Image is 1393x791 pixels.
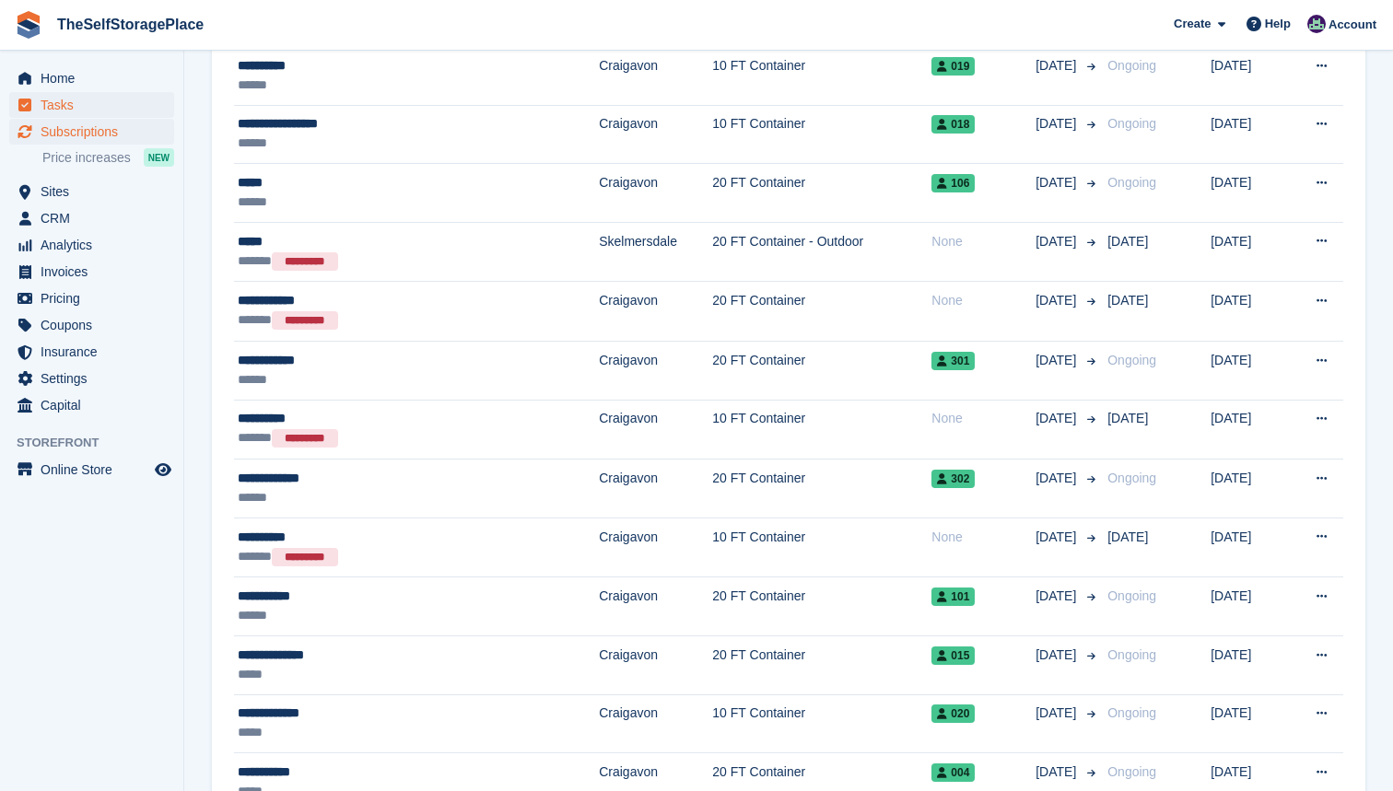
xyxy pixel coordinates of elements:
[41,312,151,338] span: Coupons
[931,57,975,76] span: 019
[9,339,174,365] a: menu
[41,339,151,365] span: Insurance
[599,282,712,342] td: Craigavon
[1211,105,1287,164] td: [DATE]
[41,285,151,311] span: Pricing
[599,342,712,401] td: Craigavon
[1036,232,1080,251] span: [DATE]
[9,259,174,285] a: menu
[1265,15,1291,33] span: Help
[144,148,174,167] div: NEW
[1211,635,1287,694] td: [DATE]
[599,222,712,282] td: Skelmersdale
[1211,282,1287,342] td: [DATE]
[9,119,174,145] a: menu
[9,65,174,91] a: menu
[41,232,151,258] span: Analytics
[712,342,931,401] td: 20 FT Container
[1174,15,1211,33] span: Create
[599,459,712,518] td: Craigavon
[599,400,712,459] td: Craigavon
[712,282,931,342] td: 20 FT Container
[1036,469,1080,488] span: [DATE]
[1036,291,1080,310] span: [DATE]
[712,400,931,459] td: 10 FT Container
[1211,164,1287,223] td: [DATE]
[712,105,931,164] td: 10 FT Container
[931,352,975,370] span: 301
[41,392,151,418] span: Capital
[599,47,712,106] td: Craigavon
[1107,411,1148,425] span: [DATE]
[1036,173,1080,192] span: [DATE]
[1036,528,1080,547] span: [DATE]
[931,409,1036,428] div: None
[9,457,174,483] a: menu
[1036,56,1080,76] span: [DATE]
[42,147,174,168] a: Price increases NEW
[1107,116,1156,131] span: Ongoing
[1036,351,1080,370] span: [DATE]
[712,164,931,223] td: 20 FT Container
[1107,647,1156,662] span: Ongoing
[599,164,712,223] td: Craigavon
[712,222,931,282] td: 20 FT Container - Outdoor
[599,577,712,636] td: Craigavon
[1107,234,1148,249] span: [DATE]
[9,179,174,204] a: menu
[1036,762,1080,782] span: [DATE]
[1211,694,1287,753] td: [DATE]
[931,174,975,192] span: 106
[1036,114,1080,134] span: [DATE]
[41,119,151,145] span: Subscriptions
[931,528,1036,547] div: None
[931,115,975,134] span: 018
[1036,587,1080,606] span: [DATE]
[9,392,174,418] a: menu
[41,205,151,231] span: CRM
[41,259,151,285] span: Invoices
[931,232,1036,251] div: None
[1211,518,1287,577] td: [DATE]
[1107,293,1148,308] span: [DATE]
[1211,342,1287,401] td: [DATE]
[712,577,931,636] td: 20 FT Container
[17,434,183,452] span: Storefront
[1307,15,1326,33] img: Sam
[712,635,931,694] td: 20 FT Container
[1036,646,1080,665] span: [DATE]
[1107,529,1148,544] span: [DATE]
[599,694,712,753] td: Craigavon
[9,205,174,231] a: menu
[599,105,712,164] td: Craigavon
[712,694,931,753] td: 10 FT Container
[1107,175,1156,190] span: Ongoing
[1107,353,1156,367] span: Ongoing
[9,312,174,338] a: menu
[1329,16,1376,34] span: Account
[931,704,975,723] span: 020
[931,646,975,665] span: 015
[9,285,174,311] a: menu
[1211,577,1287,636] td: [DATE]
[9,92,174,118] a: menu
[1107,588,1156,603] span: Ongoing
[41,92,151,118] span: Tasks
[1036,704,1080,723] span: [DATE]
[1036,409,1080,428] span: [DATE]
[599,518,712,577] td: Craigavon
[50,9,211,40] a: TheSelfStoragePlace
[712,47,931,106] td: 10 FT Container
[1211,222,1287,282] td: [DATE]
[1107,705,1156,720] span: Ongoing
[41,65,151,91] span: Home
[1211,47,1287,106] td: [DATE]
[599,635,712,694] td: Craigavon
[931,291,1036,310] div: None
[1107,58,1156,73] span: Ongoing
[9,366,174,391] a: menu
[41,366,151,391] span: Settings
[1107,764,1156,779] span: Ongoing
[931,470,975,488] span: 302
[1211,459,1287,518] td: [DATE]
